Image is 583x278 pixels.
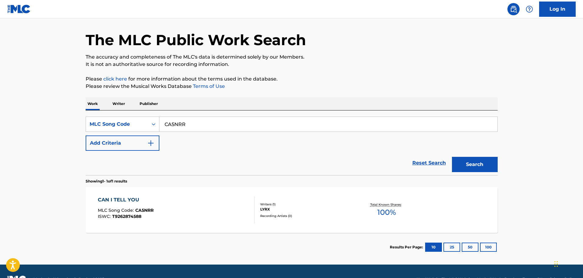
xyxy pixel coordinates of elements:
[138,97,160,110] p: Publisher
[409,156,449,170] a: Reset Search
[111,97,127,110] p: Writer
[260,207,352,212] div: LYRX
[390,244,425,250] p: Results Per Page:
[553,249,583,278] iframe: Chat Widget
[462,243,478,252] button: 50
[86,31,306,49] h1: The MLC Public Work Search
[260,202,352,207] div: Writers ( 1 )
[147,139,155,147] img: 9d2ae6d4665cec9f34b9.svg
[103,76,127,82] a: click here
[539,2,576,17] a: Log In
[98,196,154,204] div: CAN I TELL YOU
[443,243,460,252] button: 25
[86,117,498,175] form: Search Form
[452,157,498,172] button: Search
[86,135,159,151] button: Add Criteria
[510,5,517,13] img: search
[86,179,127,184] p: Showing 1 - 1 of 1 results
[86,61,498,68] p: It is not an authoritative source for recording information.
[370,202,403,207] p: Total Known Shares:
[526,5,533,13] img: help
[135,208,154,213] span: CA5NRR
[377,207,396,218] span: 100 %
[480,243,497,252] button: 100
[90,121,144,128] div: MLC Song Code
[7,5,31,13] img: MLC Logo
[98,208,135,213] span: MLC Song Code :
[86,53,498,61] p: The accuracy and completeness of The MLC's data is determined solely by our Members.
[554,255,558,273] div: Drag
[112,214,141,219] span: T9262874588
[523,3,535,15] div: Help
[86,187,498,233] a: CAN I TELL YOUMLC Song Code:CA5NRRISWC:T9262874588Writers (1)LYRXRecording Artists (0)Total Known...
[425,243,442,252] button: 10
[507,3,520,15] a: Public Search
[98,214,112,219] span: ISWC :
[86,97,100,110] p: Work
[260,214,352,218] div: Recording Artists ( 0 )
[192,83,225,89] a: Terms of Use
[86,83,498,90] p: Please review the Musical Works Database
[86,75,498,83] p: Please for more information about the terms used in the database.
